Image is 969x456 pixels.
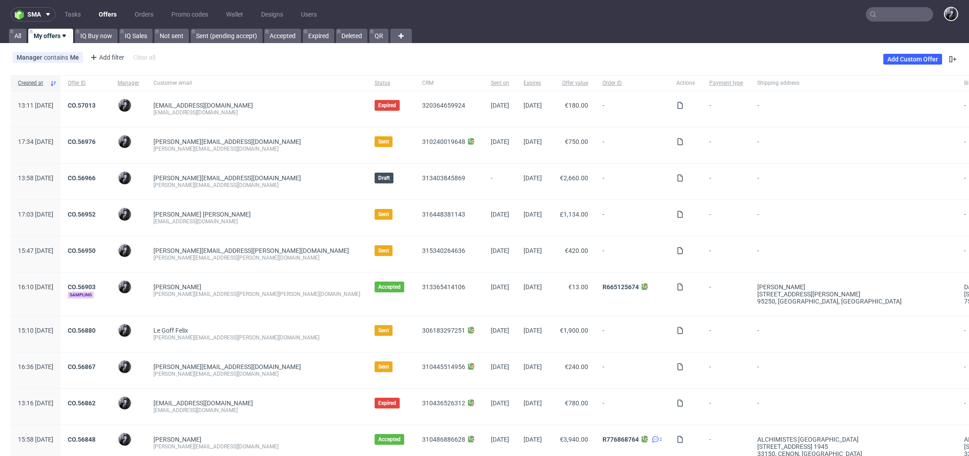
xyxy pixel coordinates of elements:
span: [DATE] [491,247,509,254]
a: [PERSON_NAME] [PERSON_NAME] [153,211,251,218]
span: - [602,211,662,225]
span: - [602,327,662,341]
span: - [757,211,950,225]
img: Philippe Dubuy [118,281,131,293]
div: [PERSON_NAME][EMAIL_ADDRESS][PERSON_NAME][DOMAIN_NAME] [153,254,360,261]
span: - [602,102,662,116]
span: Shipping address [757,79,950,87]
a: Add Custom Offer [883,54,942,65]
span: Offer value [556,79,588,87]
a: Sent (pending accept) [191,29,262,43]
span: 13:16 [DATE] [18,400,53,407]
span: Accepted [378,436,401,443]
span: [DATE] [491,363,509,370]
span: Sent [378,247,389,254]
span: [DATE] [491,102,509,109]
span: CRM [422,79,476,87]
span: Sent [378,363,389,370]
img: Philippe Dubuy [118,172,131,184]
a: CO.56848 [68,436,96,443]
span: Payment type [709,79,743,87]
a: Designs [256,7,288,22]
a: CO.56952 [68,211,96,218]
div: [STREET_ADDRESS][PERSON_NAME] [757,291,950,298]
span: Actions [677,79,695,87]
span: [DATE] [524,174,542,182]
a: 310240019648 [422,138,465,145]
a: 313403845869 [422,174,465,182]
a: [PERSON_NAME] [153,436,201,443]
span: €2,660.00 [560,174,588,182]
div: [STREET_ADDRESS] 1945 [757,443,950,450]
span: Customer email [153,79,360,87]
span: €180.00 [565,102,588,109]
span: 2 [659,436,662,443]
div: [PERSON_NAME] [757,283,950,291]
span: 17:34 [DATE] [18,138,53,145]
a: My offers [28,29,73,43]
a: Le Goff Felix [153,327,188,334]
span: Sent on [491,79,509,87]
span: Sampling [68,291,94,299]
div: [PERSON_NAME][EMAIL_ADDRESS][PERSON_NAME][PERSON_NAME][DOMAIN_NAME] [153,291,360,298]
a: Orders [129,7,159,22]
span: sma [27,11,41,17]
span: 16:36 [DATE] [18,363,53,370]
span: [PERSON_NAME][EMAIL_ADDRESS][DOMAIN_NAME] [153,174,301,182]
span: - [757,400,950,414]
a: Deleted [336,29,367,43]
a: Not sent [154,29,189,43]
span: Expired [378,102,396,109]
div: [PERSON_NAME][EMAIL_ADDRESS][DOMAIN_NAME] [153,443,360,450]
span: [DATE] [491,436,509,443]
a: CO.56862 [68,400,96,407]
a: CO.56966 [68,174,96,182]
span: Manager [17,54,44,61]
a: R665125674 [602,283,639,291]
div: [PERSON_NAME][EMAIL_ADDRESS][DOMAIN_NAME] [153,370,360,378]
span: - [757,102,950,116]
img: Philippe Dubuy [118,99,131,112]
span: contains [44,54,70,61]
span: - [491,174,509,189]
span: Sent [378,327,389,334]
div: [EMAIL_ADDRESS][DOMAIN_NAME] [153,407,360,414]
span: - [709,102,743,116]
span: 15:10 [DATE] [18,327,53,334]
a: 313365414106 [422,283,465,291]
span: Created at [18,79,46,87]
span: Manager [118,79,139,87]
a: 320364659924 [422,102,465,109]
span: [DATE] [491,400,509,407]
a: [PERSON_NAME] [153,283,201,291]
span: [EMAIL_ADDRESS][DOMAIN_NAME] [153,400,253,407]
span: [PERSON_NAME][EMAIL_ADDRESS][DOMAIN_NAME] [153,363,301,370]
span: 15:58 [DATE] [18,436,53,443]
span: Accepted [378,283,401,291]
span: Sent [378,211,389,218]
a: 310436526312 [422,400,465,407]
span: [DATE] [524,102,542,109]
span: Order ID [602,79,662,87]
span: Expires [524,79,542,87]
a: 310486886628 [422,436,465,443]
div: [EMAIL_ADDRESS][DOMAIN_NAME] [153,109,360,116]
span: [EMAIL_ADDRESS][DOMAIN_NAME] [153,102,253,109]
div: [PERSON_NAME][EMAIL_ADDRESS][DOMAIN_NAME] [153,182,360,189]
img: Philippe Dubuy [118,244,131,257]
span: - [709,400,743,414]
img: Philippe Dubuy [118,360,131,373]
span: 16:10 [DATE] [18,283,53,291]
span: [PERSON_NAME][EMAIL_ADDRESS][PERSON_NAME][DOMAIN_NAME] [153,247,349,254]
span: - [709,174,743,189]
span: €240.00 [565,363,588,370]
span: - [602,247,662,261]
span: [DATE] [491,283,509,291]
a: Promo codes [166,7,214,22]
span: €1,900.00 [560,327,588,334]
span: [DATE] [524,283,542,291]
div: [EMAIL_ADDRESS][DOMAIN_NAME] [153,218,360,225]
a: CO.56903 [68,283,96,291]
a: CO.56867 [68,363,96,370]
img: Philippe Dubuy [118,135,131,148]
